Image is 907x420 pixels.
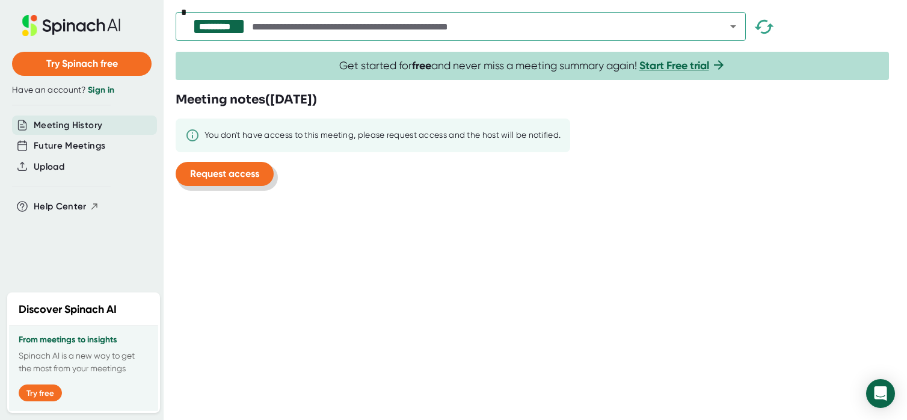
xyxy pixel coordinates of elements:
[190,168,259,179] span: Request access
[34,119,102,132] button: Meeting History
[725,18,742,35] button: Open
[12,85,152,96] div: Have an account?
[88,85,114,95] a: Sign in
[866,379,895,408] div: Open Intercom Messenger
[19,384,62,401] button: Try free
[176,91,317,109] h3: Meeting notes ( [DATE] )
[19,301,117,318] h2: Discover Spinach AI
[412,59,431,72] b: free
[19,335,149,345] h3: From meetings to insights
[12,52,152,76] button: Try Spinach free
[34,200,87,214] span: Help Center
[204,130,561,141] div: You don't have access to this meeting, please request access and the host will be notified.
[19,350,149,375] p: Spinach AI is a new way to get the most from your meetings
[339,59,726,73] span: Get started for and never miss a meeting summary again!
[639,59,709,72] a: Start Free trial
[46,58,118,69] span: Try Spinach free
[34,200,99,214] button: Help Center
[34,139,105,153] button: Future Meetings
[176,162,274,186] button: Request access
[34,160,64,174] button: Upload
